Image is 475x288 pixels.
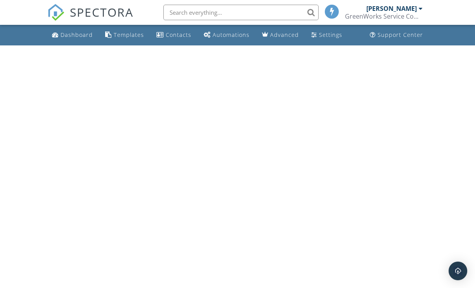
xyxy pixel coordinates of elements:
div: Contacts [166,31,191,38]
div: Support Center [378,31,423,38]
a: Dashboard [49,28,96,42]
a: Contacts [153,28,194,42]
a: Advanced [259,28,302,42]
div: [PERSON_NAME] [366,5,417,12]
a: Automations (Basic) [201,28,253,42]
img: The Best Home Inspection Software - Spectora [47,4,64,21]
span: SPECTORA [70,4,133,20]
div: Templates [114,31,144,38]
a: Support Center [367,28,426,42]
a: SPECTORA [47,10,133,27]
div: GreenWorks Service Company [345,12,423,20]
div: Dashboard [61,31,93,38]
div: Advanced [270,31,299,38]
div: Automations [213,31,250,38]
input: Search everything... [163,5,319,20]
div: Open Intercom Messenger [449,262,467,280]
div: Settings [319,31,342,38]
a: Settings [308,28,345,42]
a: Templates [102,28,147,42]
